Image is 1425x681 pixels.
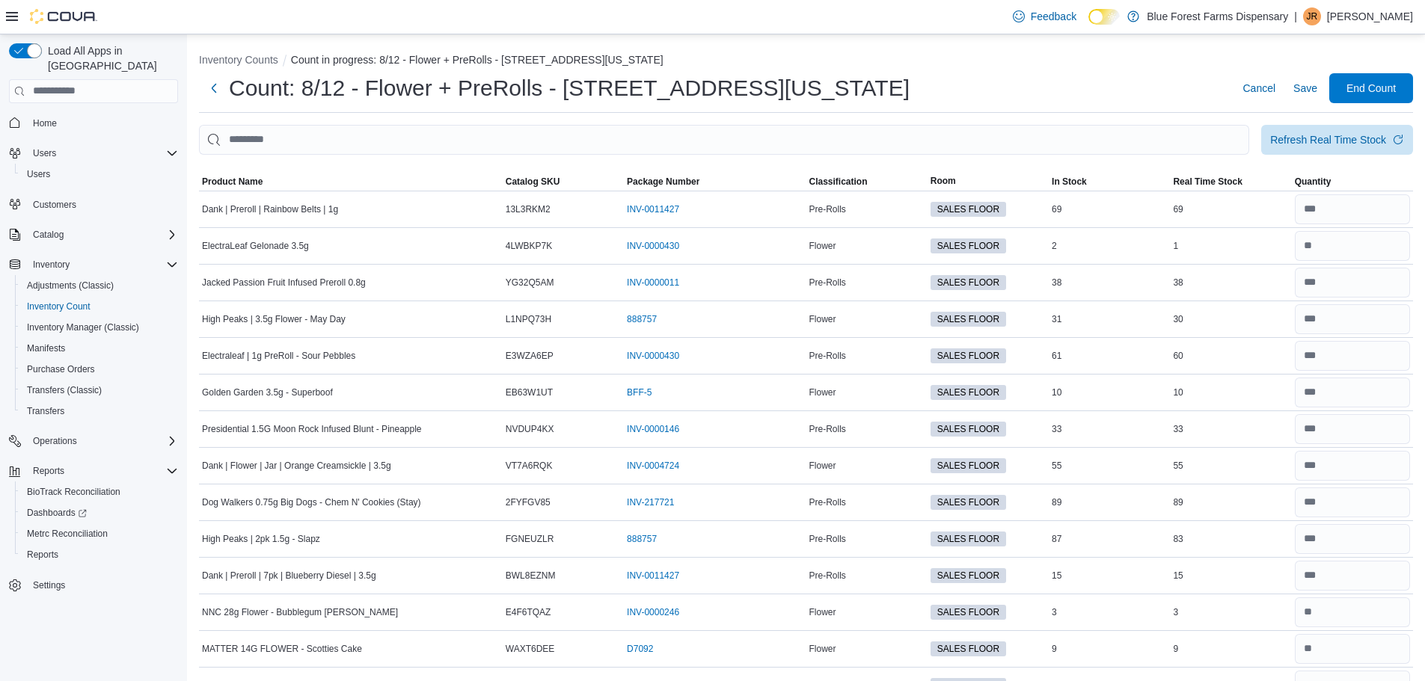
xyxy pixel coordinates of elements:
[1049,530,1170,548] div: 87
[506,570,556,582] span: BWL8EZNM
[21,277,178,295] span: Adjustments (Classic)
[503,173,624,191] button: Catalog SKU
[27,144,178,162] span: Users
[15,317,184,338] button: Inventory Manager (Classic)
[1049,640,1170,658] div: 9
[1293,81,1317,96] span: Save
[1049,603,1170,621] div: 3
[21,165,56,183] a: Users
[1088,9,1120,25] input: Dark Mode
[15,296,184,317] button: Inventory Count
[202,606,398,618] span: NNC 28g Flower - Bubblegum [PERSON_NAME]
[1007,1,1082,31] a: Feedback
[27,114,63,132] a: Home
[30,9,97,24] img: Cova
[202,423,422,435] span: Presidential 1.5G Moon Rock Infused Blunt - Pineapple
[1294,7,1297,25] p: |
[202,460,391,472] span: Dank | Flower | Jar | Orange Creamsickle | 3.5g
[506,203,551,215] span: 13L3RKM2
[506,606,551,618] span: E4F6TQAZ
[809,240,836,252] span: Flower
[15,275,184,296] button: Adjustments (Classic)
[27,549,58,561] span: Reports
[15,359,184,380] button: Purchase Orders
[937,386,999,399] span: SALES FLOOR
[27,196,82,214] a: Customers
[931,422,1006,437] span: SALES FLOOR
[931,385,1006,400] span: SALES FLOOR
[27,462,178,480] span: Reports
[1170,274,1291,292] div: 38
[3,254,184,275] button: Inventory
[627,606,679,618] a: INV-0000246
[21,381,108,399] a: Transfers (Classic)
[1049,274,1170,292] div: 38
[1346,81,1396,96] span: End Count
[21,360,101,378] a: Purchase Orders
[33,259,70,271] span: Inventory
[937,605,999,619] span: SALES FLOOR
[1049,347,1170,365] div: 61
[627,533,657,545] a: 888757
[21,277,120,295] a: Adjustments (Classic)
[21,525,114,543] a: Metrc Reconciliation
[1049,493,1170,511] div: 89
[15,523,184,544] button: Metrc Reconciliation
[33,147,56,159] span: Users
[1236,73,1281,103] button: Cancel
[33,229,64,241] span: Catalog
[506,533,554,545] span: FGNEUZLR
[27,256,178,274] span: Inventory
[506,496,551,508] span: 2FYFGV85
[21,483,178,501] span: BioTrack Reconciliation
[1049,457,1170,475] div: 55
[199,54,278,66] button: Inventory Counts
[15,502,184,523] a: Dashboards
[15,481,184,502] button: BioTrack Reconciliation
[21,546,64,564] a: Reports
[3,143,184,164] button: Users
[1327,7,1413,25] p: [PERSON_NAME]
[27,321,139,333] span: Inventory Manager (Classic)
[27,432,178,450] span: Operations
[1049,200,1170,218] div: 69
[33,465,64,477] span: Reports
[27,256,76,274] button: Inventory
[229,73,910,103] h1: Count: 8/12 - Flower + PreRolls - [STREET_ADDRESS][US_STATE]
[1170,237,1291,255] div: 1
[21,360,178,378] span: Purchase Orders
[809,460,836,472] span: Flower
[3,574,184,596] button: Settings
[21,298,96,315] a: Inventory Count
[27,528,108,540] span: Metrc Reconciliation
[937,496,999,509] span: SALES FLOOR
[809,203,845,215] span: Pre-Rolls
[199,73,229,103] button: Next
[809,570,845,582] span: Pre-Rolls
[506,460,553,472] span: VT7A6RQK
[27,226,178,244] span: Catalog
[1170,603,1291,621] div: 3
[1307,7,1318,25] span: JR
[931,495,1006,510] span: SALES FLOOR
[809,313,836,325] span: Flower
[21,381,178,399] span: Transfers (Classic)
[806,173,927,191] button: Classification
[506,643,555,655] span: WAXT6DEE
[21,402,178,420] span: Transfers
[27,195,178,214] span: Customers
[506,277,554,289] span: YG32Q5AM
[199,173,503,191] button: Product Name
[3,224,184,245] button: Catalog
[931,641,1006,656] span: SALES FLOOR
[202,313,346,325] span: High Peaks | 3.5g Flower - May Day
[202,277,366,289] span: Jacked Passion Fruit Infused Preroll 0.8g
[627,277,679,289] a: INV-0000011
[1270,132,1386,147] div: Refresh Real Time Stock
[1170,420,1291,438] div: 33
[1170,530,1291,548] div: 83
[15,380,184,401] button: Transfers (Classic)
[931,312,1006,327] span: SALES FLOOR
[27,462,70,480] button: Reports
